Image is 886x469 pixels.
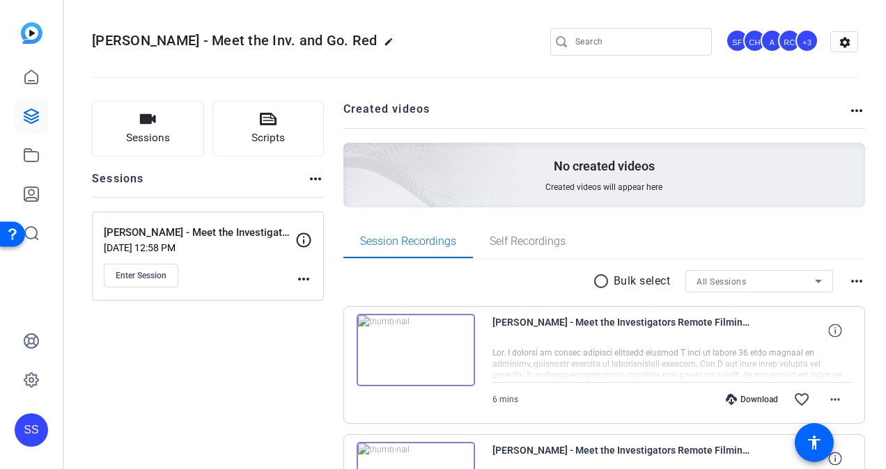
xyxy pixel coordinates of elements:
[614,273,671,289] p: Bulk select
[343,101,849,128] h2: Created videos
[726,29,750,54] ngx-avatar: Shakera Flores
[357,314,475,386] img: thumb-nail
[104,242,295,253] p: [DATE] 12:58 PM
[492,395,518,404] span: 6 mins
[848,273,865,289] mat-icon: more_horiz
[848,102,865,119] mat-icon: more_horiz
[116,270,166,281] span: Enter Session
[492,314,750,347] span: [PERSON_NAME] - Meet the Investigators Remote Filming-[PERSON_NAME] Collins1-2024-03-15-13-19-11-...
[778,29,802,54] ngx-avatar: Rachel Cooper
[104,264,178,287] button: Enter Session
[21,22,42,44] img: blue-gradient.svg
[360,236,456,247] span: Session Recordings
[187,5,520,307] img: Creted videos background
[575,33,701,50] input: Search
[92,170,144,197] h2: Sessions
[806,434,823,451] mat-icon: accessibility
[384,37,401,54] mat-icon: edit
[697,277,746,287] span: All Sessions
[719,394,785,405] div: Download
[761,29,784,52] div: A
[831,32,859,53] mat-icon: settings
[827,391,844,408] mat-icon: more_horiz
[212,101,325,157] button: Scripts
[795,29,818,52] div: +3
[726,29,749,52] div: SF
[104,225,295,241] p: [PERSON_NAME] - Meet the Investigators Remote Filming
[743,29,768,54] ngx-avatar: Cindi Heckmann
[554,158,655,175] p: No created videos
[126,130,170,146] span: Sessions
[761,29,785,54] ngx-avatar: ajeffers@flourishresearch.com
[793,391,810,408] mat-icon: favorite_border
[295,271,312,287] mat-icon: more_horiz
[92,32,377,49] span: [PERSON_NAME] - Meet the Inv. and Go. Red
[251,130,285,146] span: Scripts
[545,182,662,193] span: Created videos will appear here
[778,29,801,52] div: RC
[490,236,566,247] span: Self Recordings
[743,29,766,52] div: CH
[593,273,614,289] mat-icon: radio_button_unchecked
[307,170,324,187] mat-icon: more_horiz
[92,101,204,157] button: Sessions
[15,413,48,447] div: SS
